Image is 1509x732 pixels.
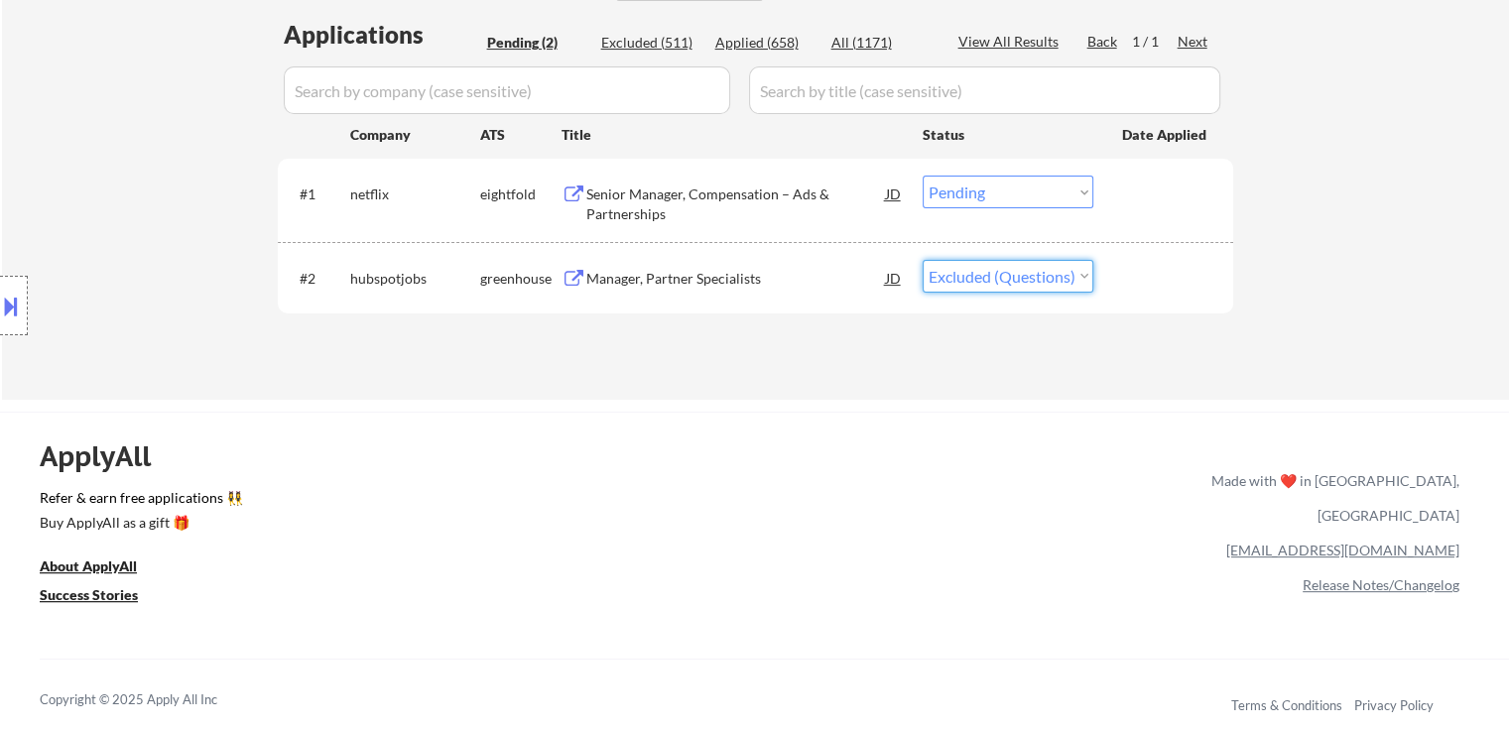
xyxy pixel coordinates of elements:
div: Next [1178,32,1209,52]
div: Manager, Partner Specialists [586,269,886,289]
div: Copyright © 2025 Apply All Inc [40,690,268,710]
div: Excluded (511) [601,33,700,53]
div: Made with ❤️ in [GEOGRAPHIC_DATA], [GEOGRAPHIC_DATA] [1203,463,1459,533]
a: Buy ApplyAll as a gift 🎁 [40,512,238,537]
div: 1 / 1 [1132,32,1178,52]
u: Success Stories [40,586,138,603]
div: Applications [284,23,480,47]
a: Terms & Conditions [1231,697,1342,713]
div: Pending (2) [487,33,586,53]
a: Success Stories [40,584,165,609]
div: Title [562,125,904,145]
u: About ApplyAll [40,557,137,574]
div: hubspotjobs [350,269,480,289]
div: All (1171) [831,33,931,53]
a: About ApplyAll [40,555,165,580]
a: [EMAIL_ADDRESS][DOMAIN_NAME] [1226,542,1459,558]
div: netflix [350,184,480,204]
input: Search by title (case sensitive) [749,66,1220,114]
div: Senior Manager, Compensation – Ads & Partnerships [586,184,886,223]
div: View All Results [958,32,1065,52]
div: greenhouse [480,269,562,289]
a: Release Notes/Changelog [1303,576,1459,593]
div: ATS [480,125,562,145]
div: eightfold [480,184,562,204]
div: Buy ApplyAll as a gift 🎁 [40,516,238,530]
div: JD [884,176,904,211]
div: Status [923,116,1093,152]
a: Privacy Policy [1354,697,1434,713]
div: Company [350,125,480,145]
div: Date Applied [1122,125,1209,145]
input: Search by company (case sensitive) [284,66,730,114]
a: Refer & earn free applications 👯‍♀️ [40,491,797,512]
div: JD [884,260,904,296]
div: Applied (658) [715,33,815,53]
div: Back [1087,32,1119,52]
